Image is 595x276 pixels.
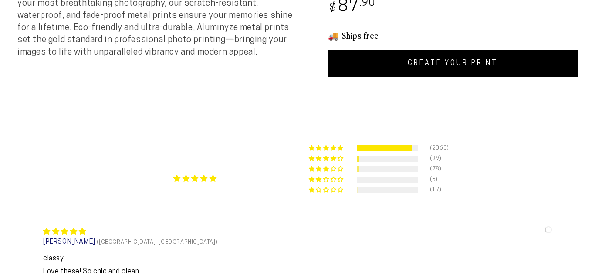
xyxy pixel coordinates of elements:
[309,166,345,173] div: 3% (78) reviews with 3 star rating
[430,187,440,193] div: (17)
[430,166,440,172] div: (78)
[309,156,345,162] div: 4% (99) reviews with 4 star rating
[329,3,337,14] span: $
[309,177,345,183] div: 0% (8) reviews with 2 star rating
[328,30,578,41] h3: 🚚 Ships free
[43,228,86,235] span: 5 star review
[309,187,345,194] div: 1% (17) reviews with 1 star rating
[328,50,578,77] a: CREATE YOUR PRINT
[430,156,440,162] div: (99)
[430,177,440,183] div: (8)
[118,174,271,184] div: Average rating is 4.85 stars
[309,145,345,152] div: 91% (2060) reviews with 5 star rating
[97,239,217,246] span: ([GEOGRAPHIC_DATA], [GEOGRAPHIC_DATA])
[43,239,95,245] span: [PERSON_NAME]
[43,254,552,263] b: classy
[430,145,440,151] div: (2060)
